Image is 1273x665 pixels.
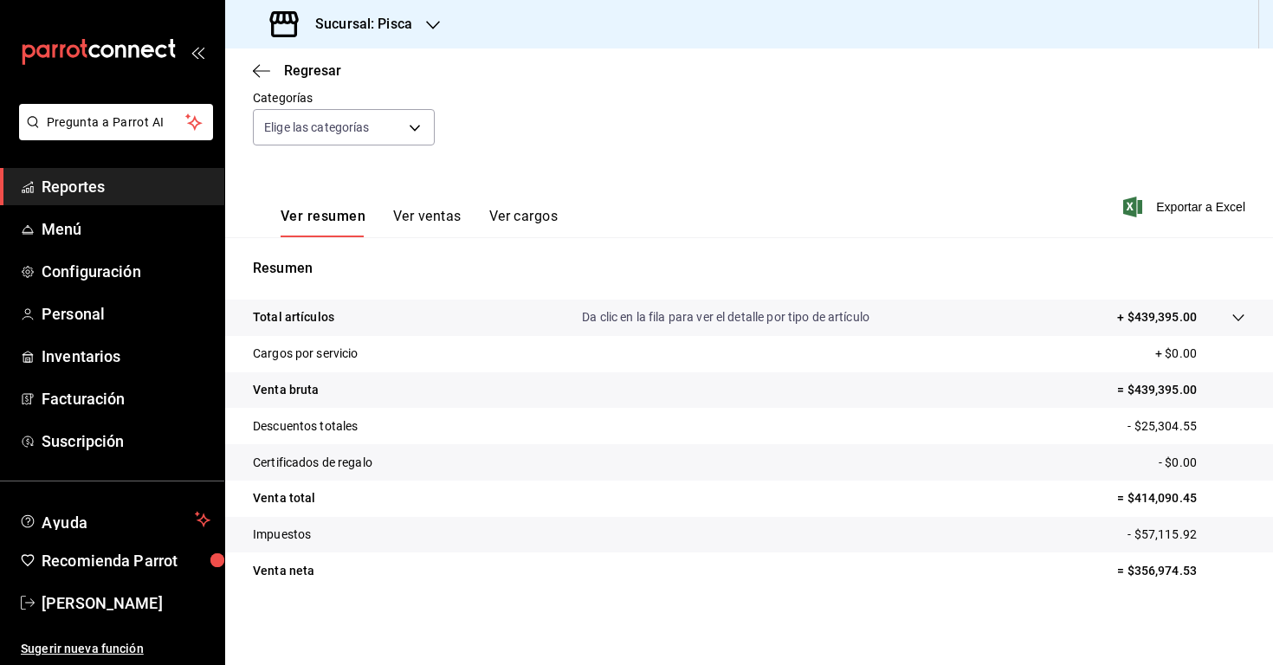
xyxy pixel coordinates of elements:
[301,14,412,35] h3: Sucursal: Pisca
[42,260,210,283] span: Configuración
[1117,308,1197,326] p: + $439,395.00
[253,417,358,436] p: Descuentos totales
[253,562,314,580] p: Venta neta
[264,119,370,136] span: Elige las categorías
[19,104,213,140] button: Pregunta a Parrot AI
[42,591,210,615] span: [PERSON_NAME]
[1159,454,1245,472] p: - $0.00
[253,489,315,507] p: Venta total
[489,208,559,237] button: Ver cargos
[253,308,334,326] p: Total artículos
[42,429,210,453] span: Suscripción
[253,62,341,79] button: Regresar
[47,113,186,132] span: Pregunta a Parrot AI
[1128,526,1245,544] p: - $57,115.92
[42,175,210,198] span: Reportes
[42,549,210,572] span: Recomienda Parrot
[281,208,558,237] div: navigation tabs
[281,208,365,237] button: Ver resumen
[42,509,188,530] span: Ayuda
[253,381,319,399] p: Venta bruta
[1127,197,1245,217] button: Exportar a Excel
[191,45,204,59] button: open_drawer_menu
[1128,417,1245,436] p: - $25,304.55
[21,640,210,658] span: Sugerir nueva función
[1155,345,1245,363] p: + $0.00
[582,308,869,326] p: Da clic en la fila para ver el detalle por tipo de artículo
[253,258,1245,279] p: Resumen
[1117,381,1245,399] p: = $439,395.00
[42,387,210,410] span: Facturación
[253,92,435,104] label: Categorías
[1117,562,1245,580] p: = $356,974.53
[253,454,372,472] p: Certificados de regalo
[42,217,210,241] span: Menú
[253,345,359,363] p: Cargos por servicio
[393,208,462,237] button: Ver ventas
[42,345,210,368] span: Inventarios
[253,526,311,544] p: Impuestos
[1117,489,1245,507] p: = $414,090.45
[42,302,210,326] span: Personal
[284,62,341,79] span: Regresar
[12,126,213,144] a: Pregunta a Parrot AI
